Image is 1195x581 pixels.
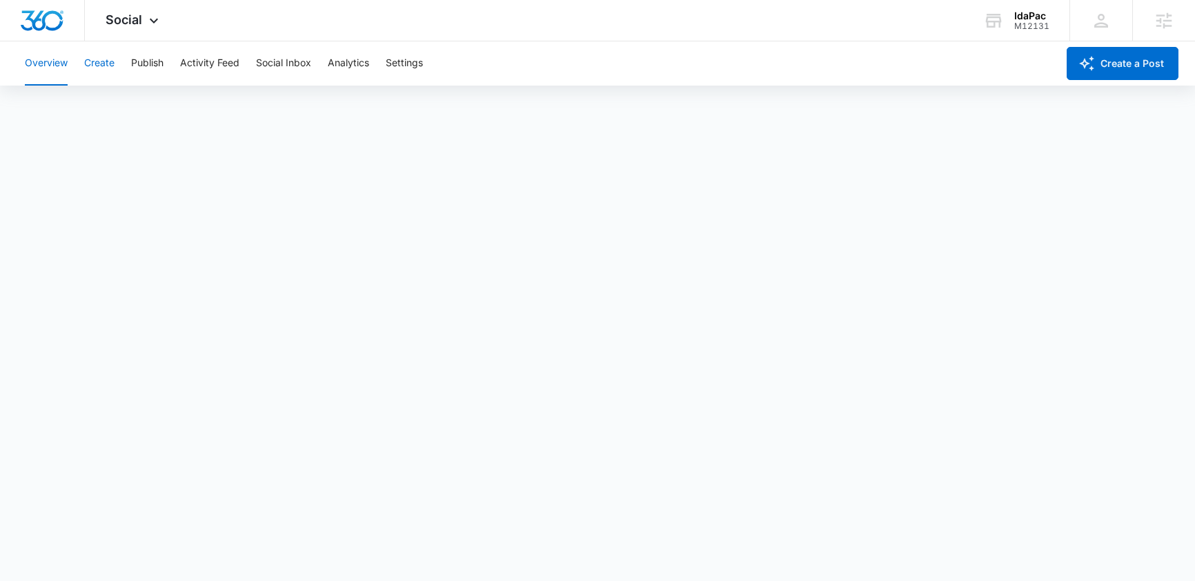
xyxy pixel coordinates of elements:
button: Activity Feed [180,41,239,86]
span: Social [106,12,142,27]
button: Settings [386,41,423,86]
button: Publish [131,41,164,86]
button: Create [84,41,115,86]
div: account id [1014,21,1049,31]
button: Social Inbox [256,41,311,86]
button: Create a Post [1067,47,1178,80]
button: Analytics [328,41,369,86]
button: Overview [25,41,68,86]
div: account name [1014,10,1049,21]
